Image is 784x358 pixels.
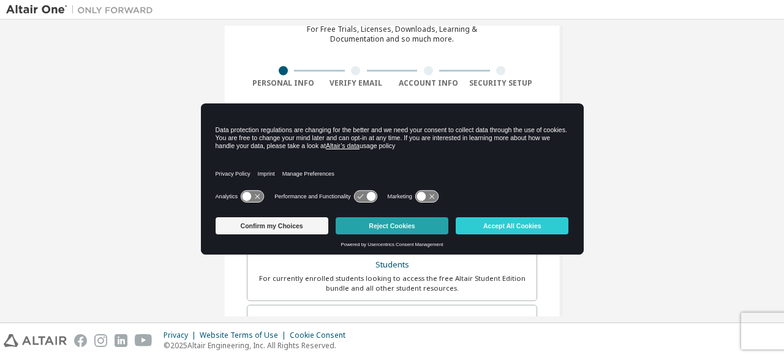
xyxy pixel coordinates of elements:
div: For Free Trials, Licenses, Downloads, Learning & Documentation and so much more. [307,24,477,44]
img: altair_logo.svg [4,334,67,347]
img: Altair One [6,4,159,16]
div: Cookie Consent [290,330,353,340]
div: Personal Info [247,78,320,88]
div: Students [255,256,529,274]
div: Account Info [392,78,465,88]
div: Security Setup [465,78,538,88]
div: Privacy [164,330,200,340]
div: For currently enrolled students looking to access the free Altair Student Edition bundle and all ... [255,274,529,293]
div: Faculty [255,313,529,330]
div: Verify Email [320,78,393,88]
img: youtube.svg [135,334,153,347]
img: linkedin.svg [115,334,127,347]
img: instagram.svg [94,334,107,347]
div: Website Terms of Use [200,330,290,340]
p: © 2025 Altair Engineering, Inc. All Rights Reserved. [164,340,353,351]
img: facebook.svg [74,334,87,347]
